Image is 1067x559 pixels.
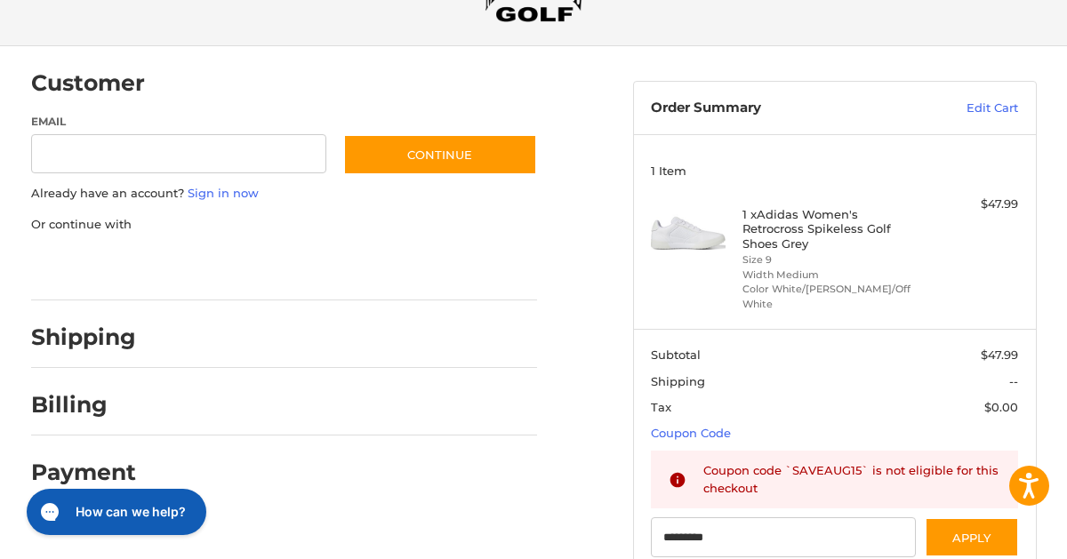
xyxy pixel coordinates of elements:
p: Already have an account? [31,185,537,203]
span: Shipping [651,374,705,388]
li: Color White/[PERSON_NAME]/Off White [742,282,922,311]
span: Subtotal [651,347,701,362]
h2: Payment [31,459,136,486]
iframe: PayPal-paypal [25,251,158,283]
iframe: PayPal-venmo [326,251,460,283]
span: $47.99 [981,347,1018,362]
h2: Shipping [31,323,136,351]
span: Tax [651,400,671,414]
iframe: Gorgias live chat messenger [18,483,211,541]
div: $47.99 [927,196,1018,213]
span: -- [1009,374,1018,388]
a: Edit Cart [901,100,1018,117]
input: Gift Certificate or Coupon Code [651,517,916,557]
a: Sign in now [188,186,259,200]
label: Email [31,114,326,130]
button: Continue [343,134,537,175]
li: Width Medium [742,268,922,283]
a: Coupon Code [651,426,731,440]
iframe: Google Customer Reviews [920,511,1067,559]
h2: Billing [31,391,135,419]
span: $0.00 [984,400,1018,414]
p: Or continue with [31,216,537,234]
h3: Order Summary [651,100,901,117]
h4: 1 x Adidas Women's Retrocross Spikeless Golf Shoes Grey [742,207,922,251]
iframe: PayPal-paylater [176,251,309,283]
h3: 1 Item [651,164,1018,178]
h2: Customer [31,69,145,97]
div: Coupon code `SAVEAUG15` is not eligible for this checkout [703,462,1000,497]
li: Size 9 [742,252,922,268]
